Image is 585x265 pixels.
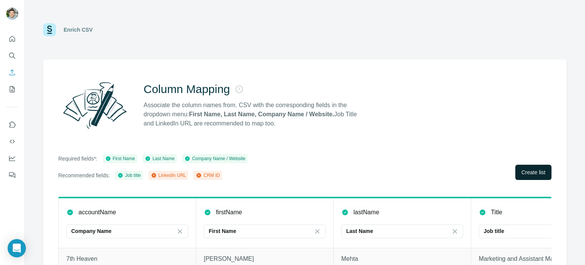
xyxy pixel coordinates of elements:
button: Enrich CSV [6,66,18,79]
p: Mehta [341,254,463,263]
button: Use Surfe on LinkedIn [6,118,18,132]
div: First Name [105,155,135,162]
button: Feedback [6,168,18,182]
img: Surfe Illustration - Column Mapping [58,78,131,133]
p: Job title [484,227,504,235]
p: Last Name [346,227,373,235]
h2: Column Mapping [144,82,230,96]
p: Required fields*: [58,155,97,162]
button: Use Surfe API [6,135,18,148]
button: Search [6,49,18,63]
div: Job title [117,172,141,179]
p: Associate the column names from. CSV with the corresponding fields in the dropdown menu: Job Titl... [144,101,364,128]
img: Avatar [6,8,18,20]
button: Quick start [6,32,18,46]
p: First Name [209,227,236,235]
button: My lists [6,82,18,96]
p: Recommended fields: [58,172,110,179]
p: accountName [78,208,116,217]
p: lastName [353,208,379,217]
p: 7th Heaven [66,254,188,263]
div: Enrich CSV [64,26,93,34]
button: Create list [515,165,551,180]
p: [PERSON_NAME] [204,254,326,263]
strong: First Name, Last Name, Company Name / Website. [189,111,334,117]
div: Company Name / Website [184,155,245,162]
div: CRM ID [196,172,220,179]
div: Open Intercom Messenger [8,239,26,257]
p: Company Name [71,227,112,235]
p: Title [491,208,502,217]
div: Last Name [145,155,174,162]
button: Dashboard [6,151,18,165]
span: Create list [521,169,545,176]
img: Surfe Logo [43,23,56,36]
p: firstName [216,208,242,217]
div: LinkedIn URL [151,172,186,179]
